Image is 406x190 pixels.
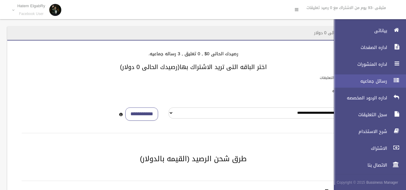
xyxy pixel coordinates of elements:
a: شرح الاستخدام [329,125,406,138]
span: اداره الصفحات [329,44,389,50]
a: رسائل جماعيه [329,74,406,88]
a: بياناتى [329,24,406,37]
span: Copyright © 2015 [337,179,365,186]
a: اداره الردود المخصصه [329,91,406,104]
span: سجل التعليقات [329,112,389,118]
span: اداره المنشورات [329,61,389,67]
label: باقات الرسائل الجماعيه [332,88,367,94]
a: اداره الصفحات [329,41,406,54]
span: شرح الاستخدام [329,128,389,134]
header: الاشتراك - رصيدك الحالى 0 دولار [307,27,380,39]
p: Hatem ElgabRy [17,4,45,8]
label: باقات الرد الالى على التعليقات [320,74,367,81]
small: Facebook User [17,12,45,16]
span: الاشتراك [329,145,389,151]
h4: رصيدك الحالى 0$ , 0 تعليق , 3 رساله جماعيه. [14,51,372,56]
a: الاشتراك [329,142,406,155]
h2: طرق شحن الرصيد (القيمه بالدولار) [14,155,372,163]
strong: Bussiness Manager [366,179,398,186]
a: سجل التعليقات [329,108,406,121]
span: الاتصال بنا [329,162,389,168]
span: بياناتى [329,28,389,34]
a: الاتصال بنا [329,158,406,172]
h3: اختر الباقه التى تريد الاشتراك بها(رصيدك الحالى 0 دولار) [14,64,372,70]
span: اداره الردود المخصصه [329,95,389,101]
a: اداره المنشورات [329,58,406,71]
span: رسائل جماعيه [329,78,389,84]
